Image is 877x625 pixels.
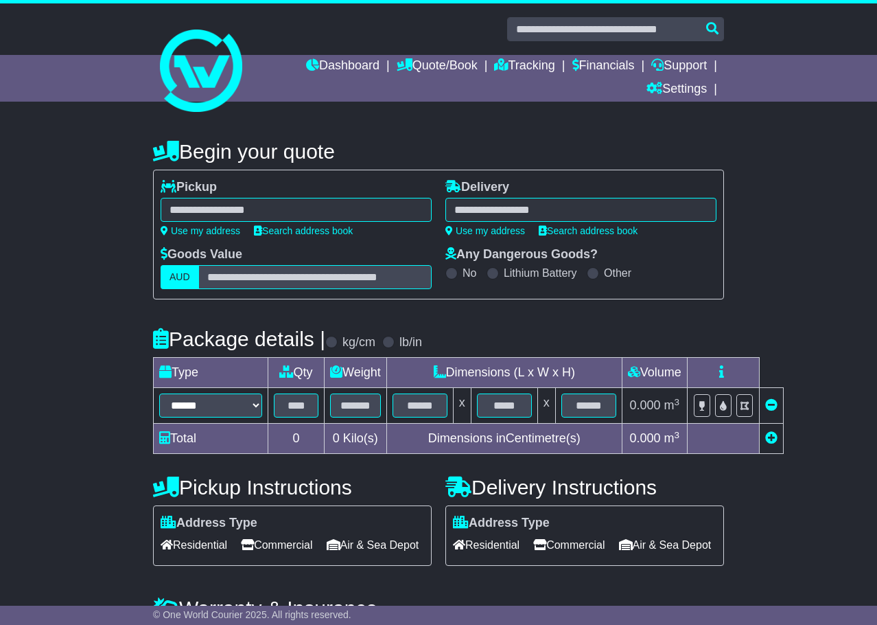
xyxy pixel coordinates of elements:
[327,534,419,556] span: Air & Sea Depot
[325,424,387,454] td: Kilo(s)
[325,358,387,388] td: Weight
[664,398,680,412] span: m
[453,534,519,556] span: Residential
[619,534,712,556] span: Air & Sea Depot
[153,597,724,620] h4: Warranty & Insurance
[646,78,707,102] a: Settings
[453,388,471,424] td: x
[161,516,257,531] label: Address Type
[399,335,422,350] label: lb/in
[161,265,199,289] label: AUD
[333,431,340,445] span: 0
[386,358,622,388] td: Dimensions (L x W x H)
[622,358,687,388] td: Volume
[161,180,217,195] label: Pickup
[342,335,375,350] label: kg/cm
[765,431,777,445] a: Add new item
[629,431,660,445] span: 0.000
[537,388,555,424] td: x
[241,534,312,556] span: Commercial
[153,476,432,499] h4: Pickup Instructions
[397,55,478,78] a: Quote/Book
[765,398,777,412] a: Remove this item
[268,424,325,454] td: 0
[445,180,509,195] label: Delivery
[153,328,325,350] h4: Package details |
[629,398,660,412] span: 0.000
[651,55,707,78] a: Support
[386,424,622,454] td: Dimensions in Centimetre(s)
[675,430,680,440] sup: 3
[445,476,724,499] h4: Delivery Instructions
[533,534,605,556] span: Commercial
[604,266,631,280] label: Other
[572,55,635,78] a: Financials
[504,266,577,280] label: Lithium Battery
[254,225,353,236] a: Search address book
[445,247,598,262] label: Any Dangerous Goods?
[664,431,680,445] span: m
[154,358,268,388] td: Type
[154,424,268,454] td: Total
[306,55,379,78] a: Dashboard
[463,266,476,280] label: No
[161,534,227,556] span: Residential
[453,516,550,531] label: Address Type
[153,140,724,163] h4: Begin your quote
[161,247,242,262] label: Goods Value
[161,225,240,236] a: Use my address
[445,225,525,236] a: Use my address
[675,397,680,407] sup: 3
[153,609,351,620] span: © One World Courier 2025. All rights reserved.
[268,358,325,388] td: Qty
[539,225,638,236] a: Search address book
[494,55,554,78] a: Tracking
